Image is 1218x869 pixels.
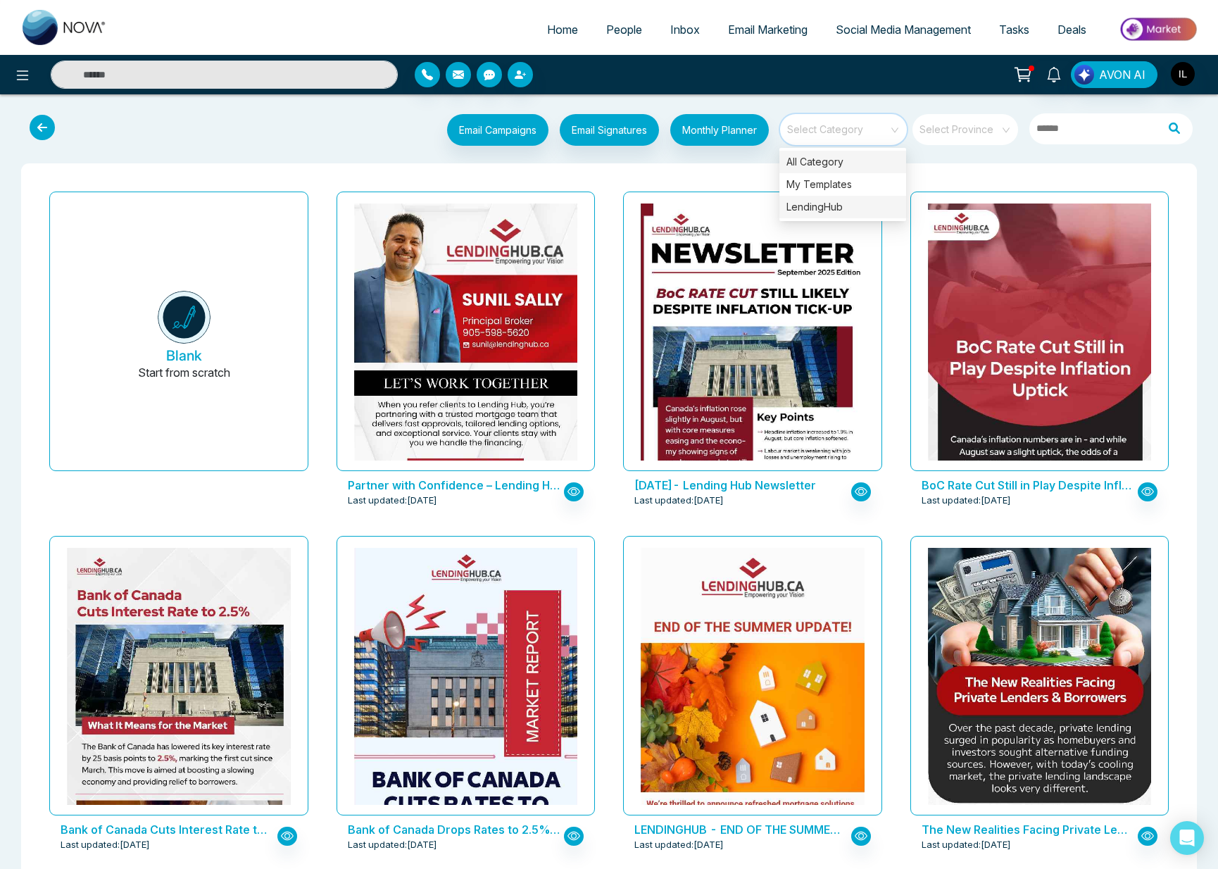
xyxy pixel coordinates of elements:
span: Home [547,23,578,37]
span: Last updated: [DATE] [922,838,1011,852]
img: Nova CRM Logo [23,10,107,45]
div: Open Intercom Messenger [1170,821,1204,855]
span: Inbox [670,23,700,37]
a: Deals [1043,16,1100,43]
img: novacrm [158,291,211,344]
p: The New Realities Facing Private Lenders and Borrowers [922,821,1134,838]
p: September 2025- Lending Hub Newsletter [634,477,847,494]
button: Monthly Planner [670,114,769,146]
div: My Templates [779,173,906,196]
p: Bank of Canada Drops Rates to 2.5% - September, 2025 [348,821,560,838]
img: Lead Flow [1074,65,1094,85]
a: Inbox [656,16,714,43]
a: Email Marketing [714,16,822,43]
div: All Category [779,151,906,173]
button: AVON AI [1071,61,1157,88]
div: LendingHub [779,196,906,218]
p: BoC Rate Cut Still in Play Despite Inflation Uptick [922,477,1134,494]
span: Last updated: [DATE] [634,838,724,852]
a: Social Media Management [822,16,985,43]
span: Last updated: [DATE] [634,494,724,508]
span: Last updated: [DATE] [922,494,1011,508]
p: Start from scratch [138,364,230,398]
a: Email Signatures [548,114,659,149]
a: Email Campaigns [436,122,548,136]
h5: Blank [166,347,202,364]
img: User Avatar [1171,62,1195,86]
span: Last updated: [DATE] [348,494,437,508]
span: Social Media Management [836,23,971,37]
a: Tasks [985,16,1043,43]
button: BlankStart from scratch [73,204,296,470]
p: LENDINGHUB - END OF THE SUMMER UPDATE! [634,821,847,838]
span: People [606,23,642,37]
a: Home [533,16,592,43]
span: Last updated: [DATE] [348,838,437,852]
button: Email Campaigns [447,114,548,146]
a: People [592,16,656,43]
a: Monthly Planner [659,114,769,149]
span: Tasks [999,23,1029,37]
img: Market-place.gif [1107,13,1210,45]
p: Bank of Canada Cuts Interest Rate to 2.5%: What It Means for the Market [61,821,273,838]
span: Deals [1057,23,1086,37]
button: Email Signatures [560,114,659,146]
p: Partner with Confidence – Lending Hub Has You Covered [348,477,560,494]
span: AVON AI [1099,66,1145,83]
span: Last updated: [DATE] [61,838,150,852]
span: Email Marketing [728,23,808,37]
